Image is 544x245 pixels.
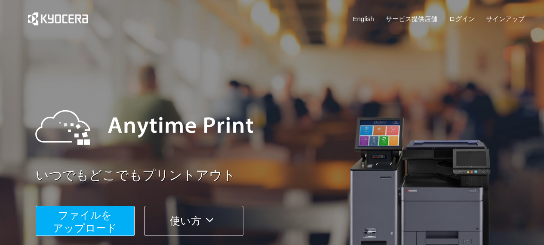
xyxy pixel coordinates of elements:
[36,206,135,236] button: ファイルを​​アップロード
[353,14,374,23] a: English
[36,166,530,185] a: いつでもどこでもプリントアウト
[449,14,475,23] a: ログイン
[144,206,243,236] button: 使い方
[486,14,525,23] a: サインアップ
[386,14,437,23] a: サービス提供店舗
[53,209,117,234] span: ファイルを ​​アップロード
